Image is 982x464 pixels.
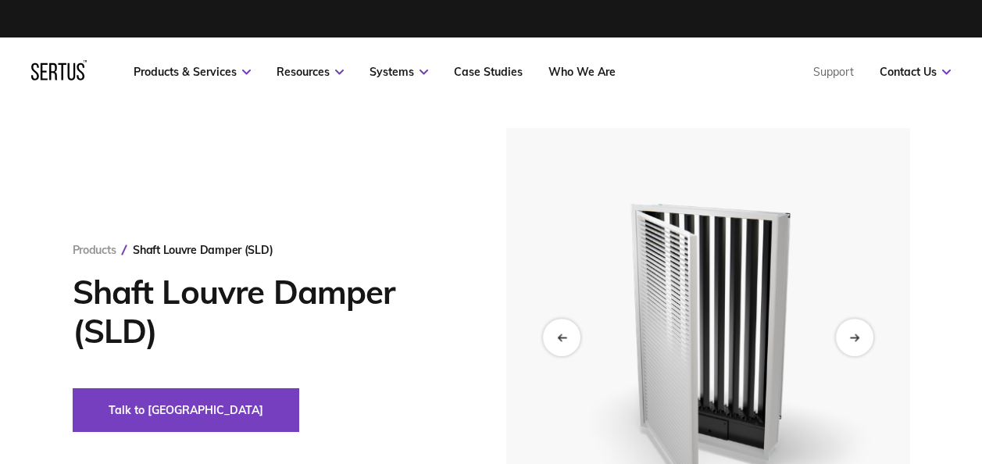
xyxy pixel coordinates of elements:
a: Systems [370,65,428,79]
button: Talk to [GEOGRAPHIC_DATA] [73,388,299,432]
a: Support [813,65,854,79]
a: Resources [277,65,344,79]
a: Products & Services [134,65,251,79]
div: Next slide [836,319,873,356]
div: Previous slide [543,319,580,356]
a: Case Studies [454,65,523,79]
a: Products [73,243,116,257]
a: Contact Us [880,65,951,79]
a: Who We Are [548,65,616,79]
h1: Shaft Louvre Damper (SLD) [73,273,459,351]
